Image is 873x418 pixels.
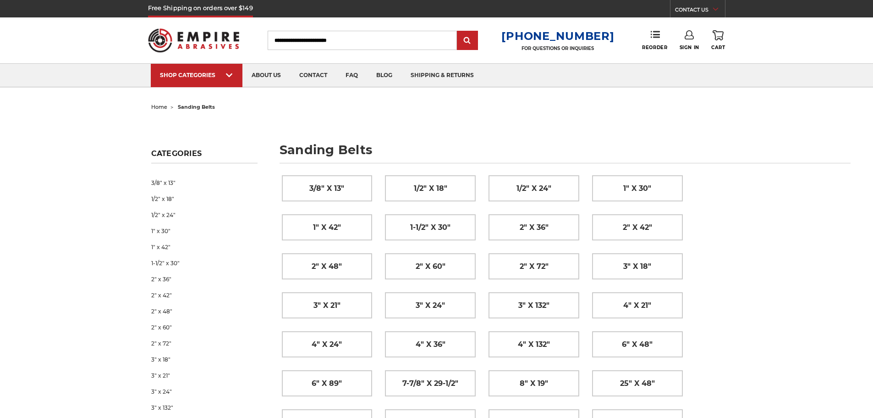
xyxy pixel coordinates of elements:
a: faq [336,64,367,87]
img: Empire Abrasives [148,22,240,58]
a: [PHONE_NUMBER] [501,29,614,43]
a: home [151,104,167,110]
a: 2" x 36" [151,271,258,287]
span: 4" x 132" [518,337,550,352]
a: 2" x 42" [151,287,258,303]
span: 3" x 21" [313,298,340,313]
a: 1-1/2" x 30" [385,215,475,240]
p: FOR QUESTIONS OR INQUIRIES [501,45,614,51]
a: 3" x 132" [489,293,579,318]
span: 4" x 36" [416,337,445,352]
a: 8" x 19" [489,371,579,396]
a: 6" x 89" [282,371,372,396]
div: SHOP CATEGORIES [160,72,233,78]
a: 3" x 24" [385,293,475,318]
a: 3" x 21" [151,368,258,384]
a: CONTACT US [675,5,725,17]
a: about us [242,64,290,87]
span: 6" x 89" [312,376,342,391]
span: sanding belts [178,104,215,110]
span: 1" x 42" [313,220,341,235]
a: 1" x 30" [593,176,682,201]
span: 2" x 42" [623,220,652,235]
a: 2" x 60" [385,254,475,279]
span: 1-1/2" x 30" [410,220,450,235]
span: 1/2" x 18" [414,181,447,196]
a: 3" x 24" [151,384,258,400]
span: 2" x 36" [520,220,549,235]
a: 2" x 48" [282,254,372,279]
a: shipping & returns [401,64,483,87]
h5: Categories [151,149,258,163]
a: 3" x 21" [282,293,372,318]
a: 2" x 60" [151,319,258,335]
span: 6" x 48" [622,337,653,352]
span: 4" x 21" [623,298,651,313]
a: 4" x 21" [593,293,682,318]
a: 3" x 18" [593,254,682,279]
span: Sign In [680,45,699,50]
a: 1" x 42" [151,239,258,255]
span: 3" x 24" [416,298,445,313]
a: 2" x 72" [151,335,258,351]
a: blog [367,64,401,87]
a: 1/2" x 18" [385,176,475,201]
span: 3" x 18" [623,259,651,274]
a: 4" x 132" [489,332,579,357]
span: 2" x 72" [520,259,549,274]
a: 4" x 24" [282,332,372,357]
a: 3" x 18" [151,351,258,368]
a: 25" x 48" [593,371,682,396]
a: contact [290,64,336,87]
span: 8" x 19" [520,376,548,391]
a: 3/8" x 13" [151,175,258,191]
input: Submit [458,32,477,50]
span: 25" x 48" [620,376,655,391]
a: 1/2" x 24" [151,207,258,223]
h1: sanding belts [280,144,851,163]
a: 1-1/2" x 30" [151,255,258,271]
a: 3" x 132" [151,400,258,416]
a: 2" x 72" [489,254,579,279]
span: 1/2" x 24" [516,181,551,196]
span: Cart [711,45,725,50]
span: Reorder [642,45,667,50]
a: 2" x 42" [593,215,682,240]
a: 6" x 48" [593,332,682,357]
span: 1" x 30" [623,181,651,196]
span: 7-7/8" x 29-1/2" [402,376,458,391]
a: 7-7/8" x 29-1/2" [385,371,475,396]
a: 1/2" x 24" [489,176,579,201]
span: 2" x 48" [312,259,342,274]
a: 4" x 36" [385,332,475,357]
span: 3" x 132" [518,298,549,313]
span: 3/8" x 13" [309,181,344,196]
span: 2" x 60" [416,259,445,274]
a: 3/8" x 13" [282,176,372,201]
a: 1" x 42" [282,215,372,240]
a: 2" x 48" [151,303,258,319]
a: 2" x 36" [489,215,579,240]
a: Reorder [642,30,667,50]
a: Cart [711,30,725,50]
a: 1/2" x 18" [151,191,258,207]
span: 4" x 24" [312,337,342,352]
a: 1" x 30" [151,223,258,239]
